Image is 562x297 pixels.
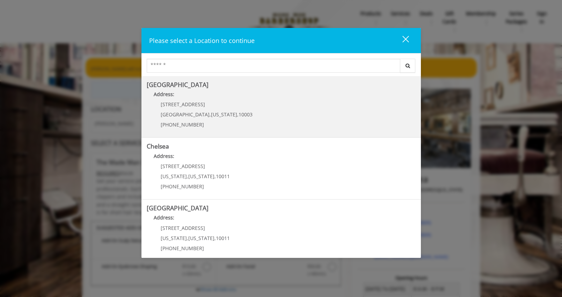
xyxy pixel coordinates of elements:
[161,183,204,190] span: [PHONE_NUMBER]
[188,235,214,241] span: [US_STATE]
[149,36,255,45] span: Please select a Location to continue
[147,59,400,73] input: Search Center
[211,111,237,118] span: [US_STATE]
[389,33,413,48] button: close dialog
[161,111,210,118] span: [GEOGRAPHIC_DATA]
[161,245,204,252] span: [PHONE_NUMBER]
[404,63,412,68] i: Search button
[214,173,216,180] span: ,
[216,173,230,180] span: 10011
[210,111,211,118] span: ,
[216,235,230,241] span: 10011
[394,35,408,46] div: close dialog
[161,121,204,128] span: [PHONE_NUMBER]
[147,204,209,212] b: [GEOGRAPHIC_DATA]
[161,173,187,180] span: [US_STATE]
[161,235,187,241] span: [US_STATE]
[188,173,214,180] span: [US_STATE]
[239,111,253,118] span: 10003
[147,142,169,150] b: Chelsea
[237,111,239,118] span: ,
[161,225,205,231] span: [STREET_ADDRESS]
[154,153,174,159] b: Address:
[161,163,205,169] span: [STREET_ADDRESS]
[187,173,188,180] span: ,
[161,101,205,108] span: [STREET_ADDRESS]
[154,91,174,97] b: Address:
[214,235,216,241] span: ,
[147,80,209,89] b: [GEOGRAPHIC_DATA]
[187,235,188,241] span: ,
[147,59,416,76] div: Center Select
[154,214,174,221] b: Address:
